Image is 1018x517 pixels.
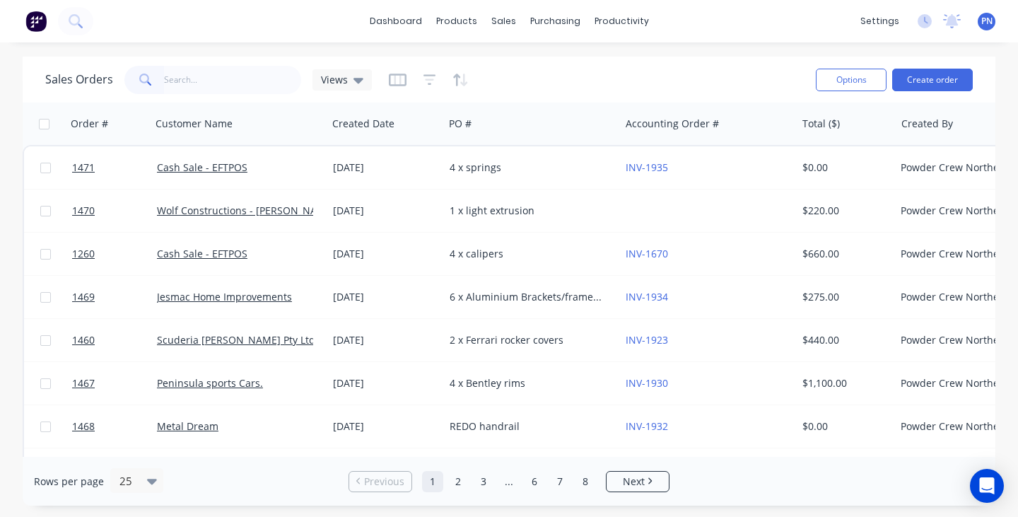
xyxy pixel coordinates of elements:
[429,11,484,32] div: products
[25,11,47,32] img: Factory
[450,290,607,304] div: 6 x Aluminium Brackets/frames - Powder Coat - DEEP OCEAN/MOUNTAIN BLUE
[71,117,108,131] div: Order #
[321,72,348,87] span: Views
[157,247,247,260] a: Cash Sale - EFTPOS
[450,333,607,347] div: 2 x Ferrari rocker covers
[72,247,95,261] span: 1260
[156,117,233,131] div: Customer Name
[523,11,587,32] div: purchasing
[802,290,885,304] div: $275.00
[72,190,157,232] a: 1470
[333,204,438,218] div: [DATE]
[422,471,443,492] a: Page 1 is your current page
[72,146,157,189] a: 1471
[524,471,545,492] a: Page 6
[333,419,438,434] div: [DATE]
[157,161,247,174] a: Cash Sale - EFTPOS
[970,469,1004,503] div: Open Intercom Messenger
[901,117,953,131] div: Created By
[333,333,438,347] div: [DATE]
[802,247,885,261] div: $660.00
[363,11,429,32] a: dashboard
[72,362,157,405] a: 1467
[157,419,218,433] a: Metal Dream
[333,247,438,261] div: [DATE]
[853,11,906,32] div: settings
[447,471,469,492] a: Page 2
[72,419,95,434] span: 1468
[575,471,596,492] a: Page 8
[587,11,656,32] div: productivity
[34,475,104,489] span: Rows per page
[450,419,607,434] div: REDO handrail
[72,276,157,318] a: 1469
[816,69,887,91] button: Options
[802,117,840,131] div: Total ($)
[450,247,607,261] div: 4 x calipers
[72,233,157,275] a: 1260
[72,204,95,218] span: 1470
[449,117,472,131] div: PO #
[802,204,885,218] div: $220.00
[45,73,113,86] h1: Sales Orders
[498,471,520,492] a: Jump forward
[72,319,157,361] a: 1460
[349,475,411,489] a: Previous page
[626,333,668,347] a: INV-1923
[333,161,438,175] div: [DATE]
[157,376,263,390] a: Peninsula sports Cars.
[607,475,669,489] a: Next page
[484,11,523,32] div: sales
[802,419,885,434] div: $0.00
[802,333,885,347] div: $440.00
[626,117,719,131] div: Accounting Order #
[72,333,95,347] span: 1460
[157,204,335,217] a: Wolf Constructions - [PERSON_NAME]
[332,117,394,131] div: Created Date
[549,471,571,492] a: Page 7
[72,376,95,390] span: 1467
[157,290,292,303] a: Jesmac Home Improvements
[72,161,95,175] span: 1471
[626,376,668,390] a: INV-1930
[450,376,607,390] div: 4 x Bentley rims
[72,448,157,491] a: 1453
[802,161,885,175] div: $0.00
[450,204,607,218] div: 1 x light extrusion
[72,405,157,448] a: 1468
[981,15,993,28] span: PN
[333,376,438,390] div: [DATE]
[157,333,315,347] a: Scuderia [PERSON_NAME] Pty Ltd
[626,290,668,303] a: INV-1934
[333,290,438,304] div: [DATE]
[473,471,494,492] a: Page 3
[164,66,302,94] input: Search...
[626,161,668,174] a: INV-1935
[626,419,668,433] a: INV-1932
[892,69,973,91] button: Create order
[72,290,95,304] span: 1469
[364,475,404,489] span: Previous
[623,475,645,489] span: Next
[802,376,885,390] div: $1,100.00
[450,161,607,175] div: 4 x springs
[343,471,675,492] ul: Pagination
[626,247,668,260] a: INV-1670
